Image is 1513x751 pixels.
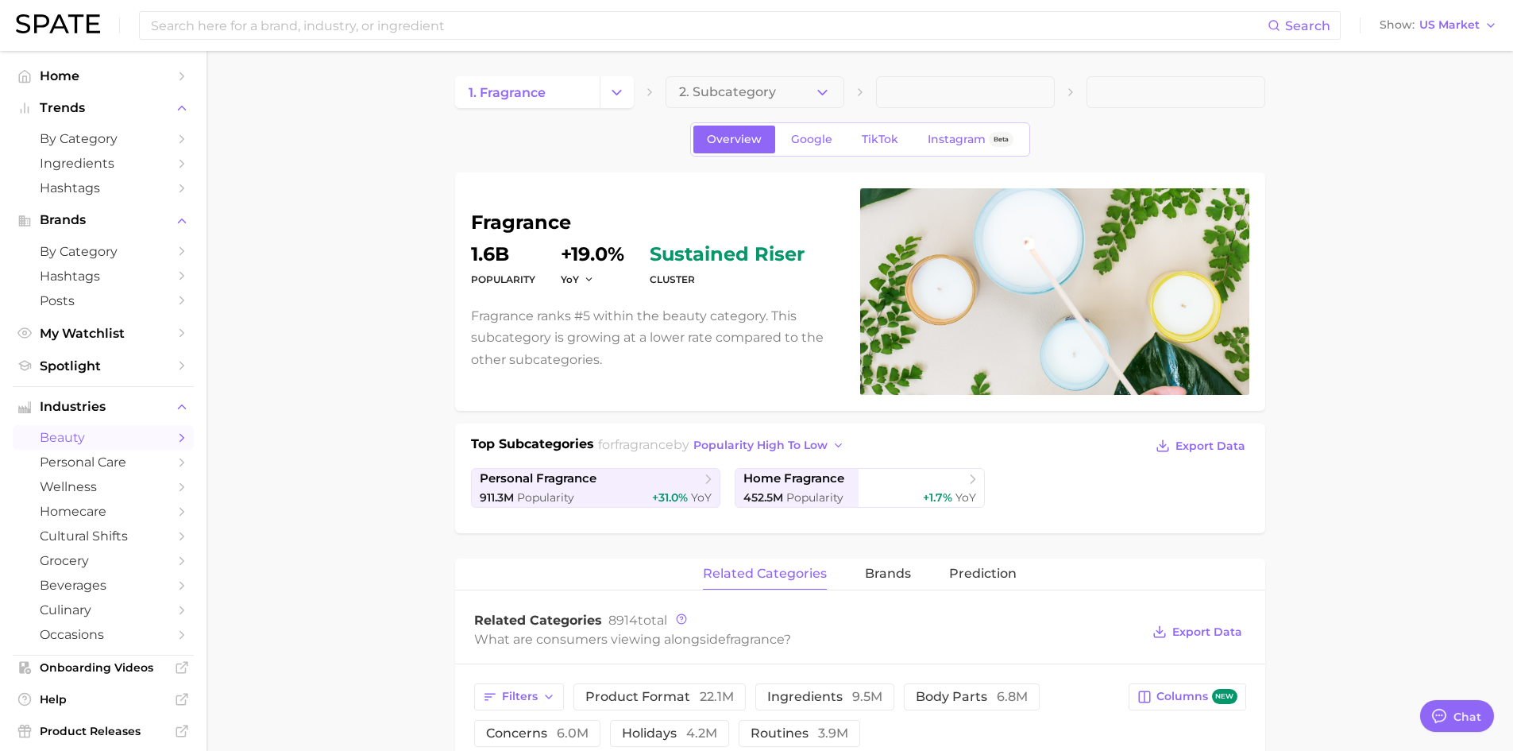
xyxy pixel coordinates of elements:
[40,131,167,146] span: by Category
[40,528,167,544] span: cultural shifts
[13,354,194,378] a: Spotlight
[1175,439,1245,453] span: Export Data
[471,213,841,232] h1: fragrance
[474,613,602,628] span: Related Categories
[693,126,775,153] a: Overview
[928,133,986,146] span: Instagram
[40,660,167,675] span: Onboarding Videos
[471,270,535,289] dt: Popularity
[608,613,638,628] span: 8914
[1285,18,1330,33] span: Search
[13,239,194,264] a: by Category
[40,244,167,259] span: by Category
[13,622,194,647] a: occasions
[40,213,167,227] span: Brands
[40,101,167,115] span: Trends
[598,437,849,452] span: for by
[862,133,898,146] span: TikTok
[13,450,194,474] a: personal care
[615,437,674,452] span: fragrance
[852,689,882,704] span: 9.5m
[743,471,844,486] span: home fragrance
[40,293,167,308] span: Posts
[707,133,762,146] span: Overview
[40,156,167,171] span: Ingredients
[1419,21,1480,29] span: US Market
[1212,689,1237,704] span: new
[40,400,167,414] span: Industries
[13,474,194,499] a: wellness
[1129,683,1245,710] button: Columnsnew
[13,126,194,151] a: by Category
[40,479,167,494] span: wellness
[480,471,596,486] span: personal fragrance
[517,490,574,505] span: Popularity
[700,689,734,704] span: 22.1m
[40,358,167,374] span: Spotlight
[561,273,595,286] button: YoY
[703,567,827,581] span: related categories
[650,245,805,264] span: sustained riser
[791,133,832,146] span: Google
[40,553,167,568] span: grocery
[666,76,844,108] button: 2. Subcategory
[689,435,849,456] button: popularity high to low
[778,126,846,153] a: Google
[818,726,848,741] span: 3.9m
[471,468,721,508] a: personal fragrance911.3m Popularity+31.0% YoY
[767,691,882,703] span: ingredients
[949,567,1017,581] span: Prediction
[726,632,784,647] span: fragrance
[40,578,167,593] span: beverages
[149,12,1268,39] input: Search here for a brand, industry, or ingredient
[471,435,594,459] h1: Top Subcategories
[13,395,194,419] button: Industries
[1172,625,1242,639] span: Export Data
[40,269,167,284] span: Hashtags
[13,425,194,450] a: beauty
[735,468,985,508] a: home fragrance452.5m Popularity+1.7% YoY
[40,326,167,341] span: My Watchlist
[13,524,194,548] a: cultural shifts
[561,245,624,264] dd: +19.0%
[650,270,805,289] dt: cluster
[13,96,194,120] button: Trends
[557,726,589,741] span: 6.0m
[1152,435,1249,457] button: Export Data
[600,76,634,108] button: Change Category
[469,85,546,100] span: 1. fragrance
[1376,15,1501,36] button: ShowUS Market
[13,208,194,232] button: Brands
[13,64,194,88] a: Home
[16,14,100,33] img: SPATE
[40,602,167,617] span: culinary
[40,692,167,706] span: Help
[502,690,538,703] span: Filters
[471,245,535,264] dd: 1.6b
[585,691,734,703] span: product format
[13,573,194,598] a: beverages
[40,627,167,642] span: occasions
[997,689,1028,704] span: 6.8m
[1148,621,1245,643] button: Export Data
[13,264,194,288] a: Hashtags
[13,176,194,200] a: Hashtags
[40,455,167,470] span: personal care
[691,490,712,505] span: YoY
[13,656,194,679] a: Onboarding Videos
[474,629,1141,650] div: What are consumers viewing alongside ?
[955,490,976,505] span: YoY
[40,68,167,83] span: Home
[743,490,783,505] span: 452.5m
[13,719,194,743] a: Product Releases
[13,321,194,346] a: My Watchlist
[40,504,167,519] span: homecare
[608,613,667,628] span: total
[40,430,167,445] span: beauty
[914,126,1027,153] a: InstagramBeta
[652,490,688,505] span: +31.0%
[13,598,194,622] a: culinary
[622,727,717,740] span: holidays
[561,273,579,286] span: YoY
[13,499,194,524] a: homecare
